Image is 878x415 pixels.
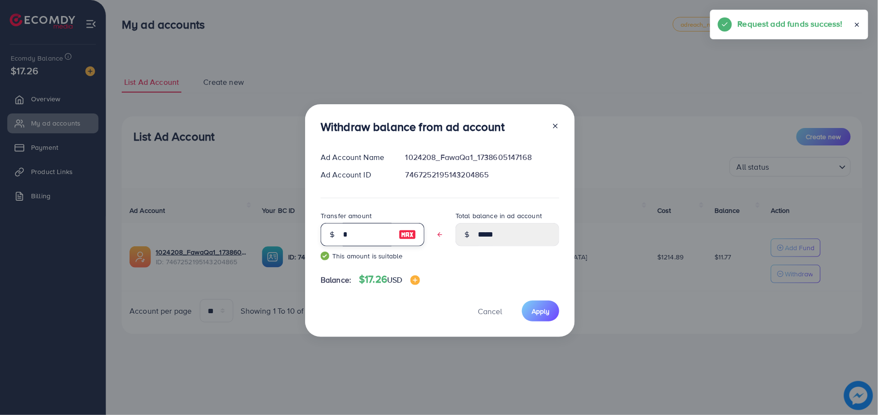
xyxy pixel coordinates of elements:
small: This amount is suitable [321,251,424,261]
div: 7467252195143204865 [398,169,567,180]
h3: Withdraw balance from ad account [321,120,504,134]
div: 1024208_FawaQa1_1738605147168 [398,152,567,163]
div: Ad Account Name [313,152,398,163]
img: image [410,275,420,285]
span: Apply [532,306,550,316]
label: Transfer amount [321,211,372,221]
span: Balance: [321,274,351,286]
span: Cancel [478,306,502,317]
h4: $17.26 [359,273,420,286]
div: Ad Account ID [313,169,398,180]
span: USD [387,274,402,285]
img: guide [321,252,329,260]
img: image [399,229,416,240]
button: Apply [522,301,559,321]
label: Total balance in ad account [455,211,542,221]
h5: Request add funds success! [738,17,843,30]
button: Cancel [466,301,514,321]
